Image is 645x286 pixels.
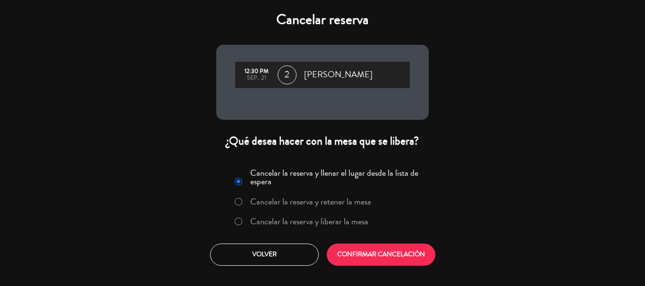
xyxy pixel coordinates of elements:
[304,68,373,82] span: [PERSON_NAME]
[250,197,371,206] label: Cancelar la reserva y retener la mesa
[250,217,368,226] label: Cancelar la reserva y liberar la mesa
[240,75,273,82] div: sep., 21
[250,169,423,186] label: Cancelar la reserva y llenar el lugar desde la lista de espera
[216,134,429,148] div: ¿Qué desea hacer con la mesa que se libera?
[327,244,435,266] button: CONFIRMAR CANCELACIÓN
[240,68,273,75] div: 12:30 PM
[210,244,319,266] button: Volver
[278,65,297,84] span: 2
[216,11,429,28] h4: Cancelar reserva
